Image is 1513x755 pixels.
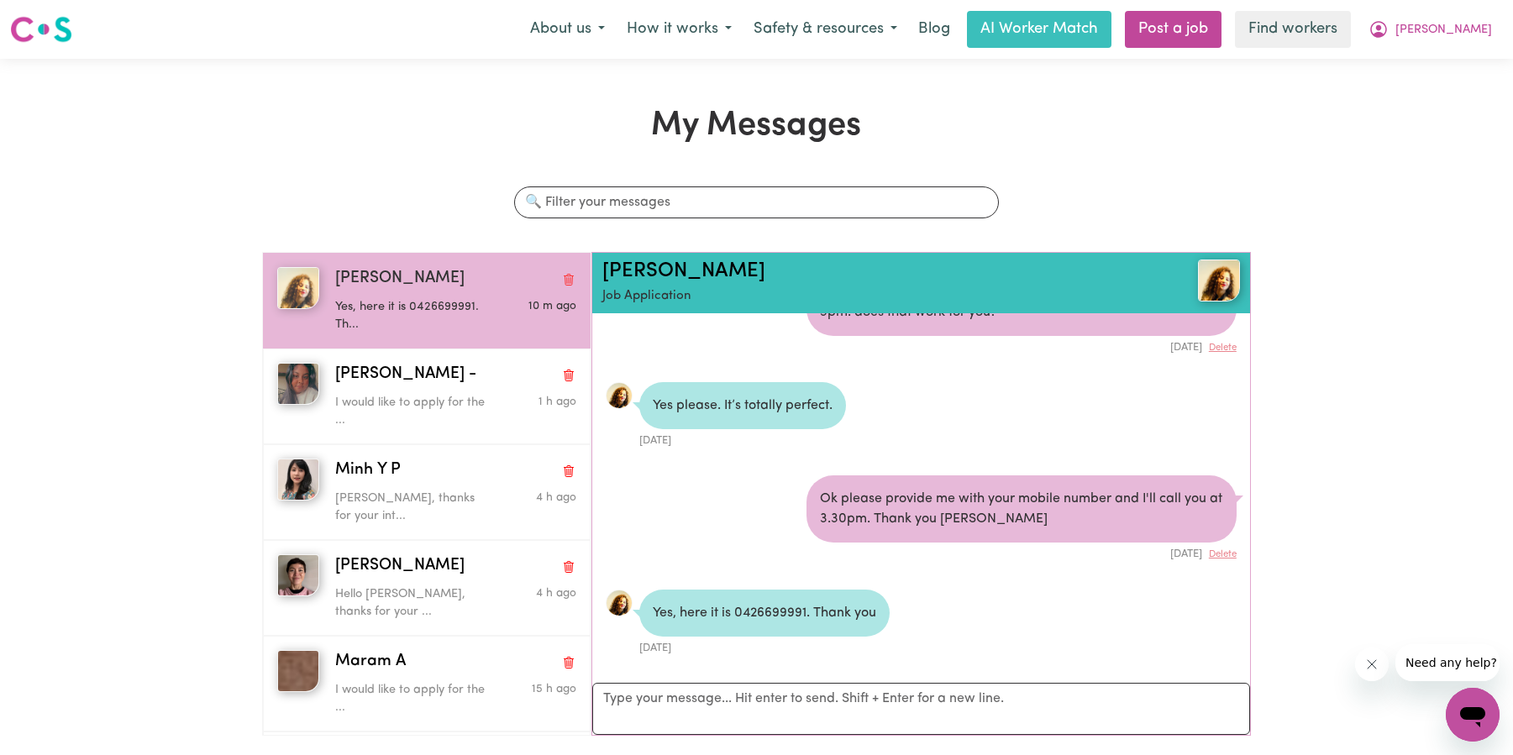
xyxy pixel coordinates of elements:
h1: My Messages [262,106,1251,146]
div: [DATE] [639,429,846,448]
button: Minh Y PMinh Y PDelete conversation[PERSON_NAME], thanks for your int...Message sent on August 3,... [263,444,591,540]
button: Delete [1209,548,1237,562]
button: Safety & resources [743,12,908,47]
button: Jazz Davies [PERSON_NAME]Delete conversationYes, here it is 0426699991. Th...Message sent on Augu... [263,253,591,349]
span: Message sent on August 2, 2025 [532,684,576,695]
button: How it works [616,12,743,47]
p: Hello [PERSON_NAME], thanks for your ... [335,585,496,621]
a: Careseekers logo [10,10,72,49]
div: Yes please. It’s totally perfect. [639,382,846,429]
span: [PERSON_NAME] [335,267,465,291]
span: Maram A [335,650,406,674]
div: [DATE] [639,637,890,656]
a: Find workers [1235,11,1351,48]
p: I would like to apply for the ... [335,394,496,430]
button: About us [519,12,616,47]
img: F4E82D9A86B67A4511BCF4CB04B9A067_avatar_blob [606,590,633,616]
a: View Jazz Davies 's profile [606,382,633,409]
button: Arpanpreet -[PERSON_NAME] -Delete conversationI would like to apply for the ...Message sent on Au... [263,349,591,444]
div: Yes, here it is 0426699991. Thank you [639,590,890,637]
span: [PERSON_NAME] [1395,21,1492,39]
button: Delete conversation [561,555,576,577]
img: Careseekers logo [10,14,72,45]
button: Delete conversation [561,459,576,481]
button: Delete conversation [561,364,576,385]
button: Delete conversation [561,268,576,290]
button: Delete conversation [561,651,576,673]
button: Maram AMaram ADelete conversationI would like to apply for the ...Message sent on August 2, 2025 [263,636,591,731]
span: Message sent on August 3, 2025 [536,492,576,503]
span: Minh Y P [335,459,401,483]
span: Message sent on August 3, 2025 [536,588,576,599]
img: Jazz Davies [277,267,319,309]
div: [DATE] [806,543,1237,562]
span: Message sent on August 3, 2025 [538,396,576,407]
button: Delete [1209,341,1237,355]
iframe: Button to launch messaging window [1446,688,1500,742]
iframe: Close message [1355,648,1389,681]
a: Post a job [1125,11,1221,48]
a: AI Worker Match [967,11,1111,48]
img: Minh Y P [277,459,319,501]
div: Ok please provide me with your mobile number and I'll call you at 3.30pm. Thank you [PERSON_NAME] [806,475,1237,543]
iframe: Message from company [1395,644,1500,681]
p: Job Application [602,287,1133,307]
button: Yasuyo O[PERSON_NAME]Delete conversationHello [PERSON_NAME], thanks for your ...Message sent on A... [263,540,591,636]
a: View Jazz Davies 's profile [606,590,633,616]
button: My Account [1358,12,1503,47]
a: Jazz Davies [1133,260,1239,301]
img: Yasuyo O [277,554,319,596]
img: View Jazz Davies 's profile [1198,260,1240,301]
div: [DATE] [806,336,1237,355]
a: [PERSON_NAME] [602,261,765,281]
img: Arpanpreet - [277,363,319,405]
p: Yes, here it is 0426699991. Th... [335,298,496,334]
span: Message sent on August 3, 2025 [528,301,576,312]
img: F4E82D9A86B67A4511BCF4CB04B9A067_avatar_blob [606,382,633,409]
input: 🔍 Filter your messages [514,186,998,218]
a: Blog [908,11,960,48]
span: [PERSON_NAME] - [335,363,476,387]
p: [PERSON_NAME], thanks for your int... [335,490,496,526]
span: [PERSON_NAME] [335,554,465,579]
img: Maram A [277,650,319,692]
p: I would like to apply for the ... [335,681,496,717]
